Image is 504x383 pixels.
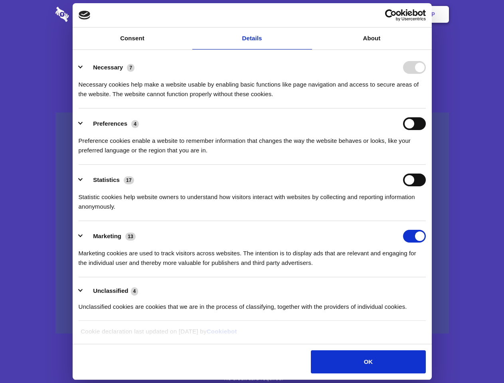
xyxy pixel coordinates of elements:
img: logo-wordmark-white-trans-d4663122ce5f474addd5e946df7df03e33cb6a1c49d2221995e7729f52c070b2.svg [55,7,124,22]
h1: Eliminate Slack Data Loss. [55,36,449,65]
div: Statistic cookies help website owners to understand how visitors interact with websites by collec... [79,186,426,211]
div: Unclassified cookies are cookies that we are in the process of classifying, together with the pro... [79,296,426,312]
img: logo [79,11,91,20]
button: Necessary (7) [79,61,140,74]
button: Preferences (4) [79,117,144,130]
label: Necessary [93,64,123,71]
span: 7 [127,64,134,72]
span: 4 [131,120,139,128]
button: Marketing (13) [79,230,141,243]
a: Login [362,2,397,27]
span: 13 [125,233,136,241]
a: Cookiebot [207,328,237,335]
span: 4 [131,287,138,295]
label: Marketing [93,233,121,239]
div: Preference cookies enable a website to remember information that changes the way the website beha... [79,130,426,155]
h4: Auto-redaction of sensitive data, encrypted data sharing and self-destructing private chats. Shar... [55,73,449,99]
label: Statistics [93,176,120,183]
a: Contact [324,2,360,27]
button: Unclassified (4) [79,286,143,296]
div: Marketing cookies are used to track visitors across websites. The intention is to display ads tha... [79,243,426,268]
a: Pricing [234,2,269,27]
a: About [312,28,432,49]
button: OK [311,350,425,373]
span: 17 [124,176,134,184]
a: Wistia video thumbnail [55,113,449,334]
a: Details [192,28,312,49]
div: Necessary cookies help make a website usable by enabling basic functions like page navigation and... [79,74,426,99]
a: Usercentrics Cookiebot - opens in a new window [356,9,426,21]
label: Preferences [93,120,127,127]
div: Cookie declaration last updated on [DATE] by [75,327,429,342]
button: Statistics (17) [79,174,139,186]
a: Consent [73,28,192,49]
